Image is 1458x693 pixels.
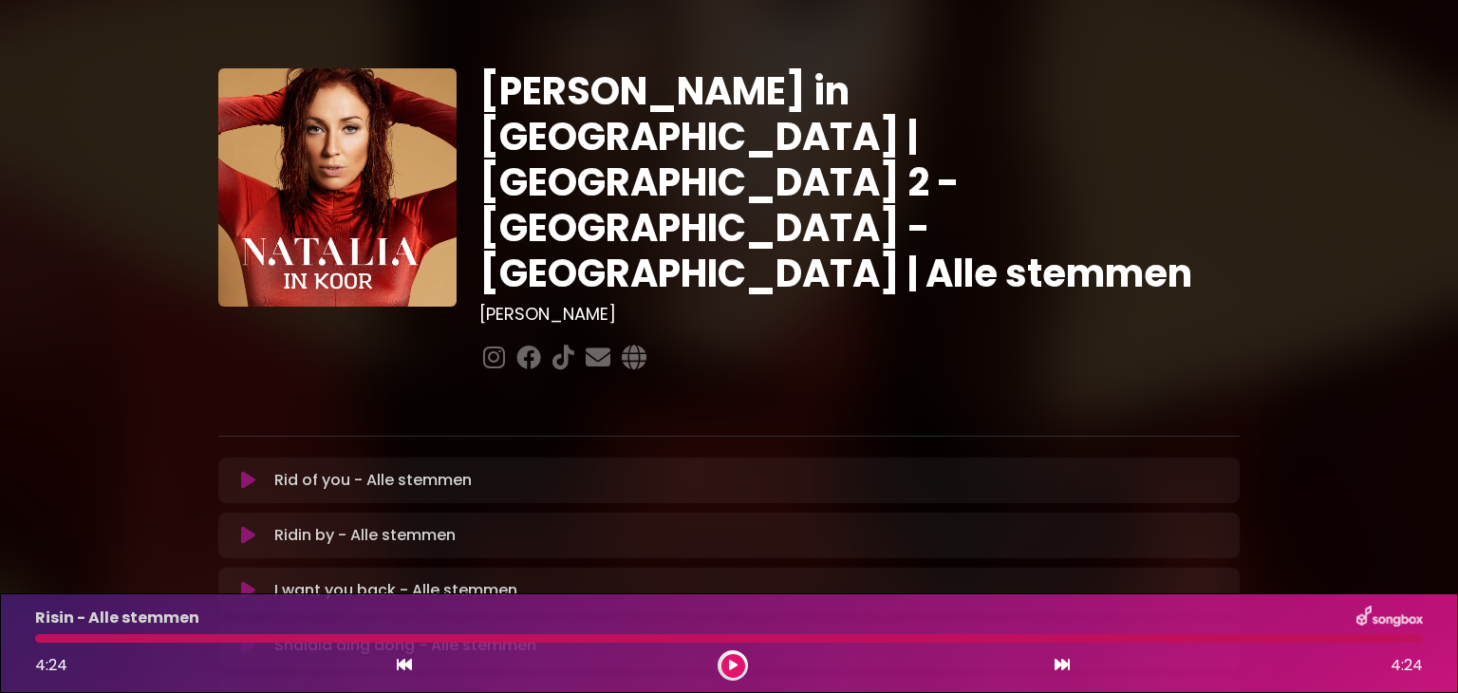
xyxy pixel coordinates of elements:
[35,654,67,676] span: 4:24
[479,68,1240,296] h1: [PERSON_NAME] in [GEOGRAPHIC_DATA] | [GEOGRAPHIC_DATA] 2 - [GEOGRAPHIC_DATA] - [GEOGRAPHIC_DATA] ...
[479,304,1240,325] h3: [PERSON_NAME]
[274,469,472,492] p: Rid of you - Alle stemmen
[274,524,456,547] p: Ridin by - Alle stemmen
[274,579,517,602] p: I want you back - Alle stemmen
[1391,654,1423,677] span: 4:24
[35,607,199,629] p: Risin - Alle stemmen
[1356,606,1423,630] img: songbox-logo-white.png
[218,68,457,307] img: YTVS25JmS9CLUqXqkEhs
